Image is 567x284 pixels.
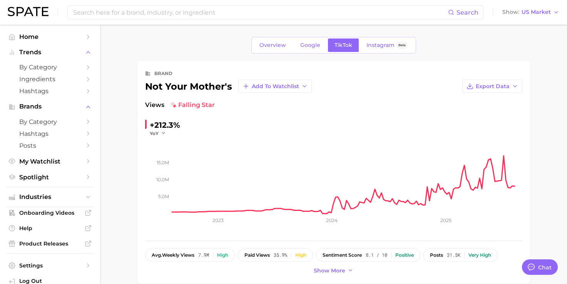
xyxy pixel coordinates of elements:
[476,83,510,90] span: Export Data
[19,194,81,200] span: Industries
[295,252,306,258] div: High
[72,6,448,19] input: Search here for a brand, industry, or ingredient
[19,174,81,181] span: Spotlight
[150,130,159,137] span: YoY
[440,217,451,223] tspan: 2025
[252,83,299,90] span: Add to Watchlist
[6,85,94,97] a: Hashtags
[6,207,94,219] a: Onboarding Videos
[19,142,81,149] span: Posts
[502,10,519,14] span: Show
[212,217,223,223] tspan: 2023
[150,130,166,137] button: YoY
[145,80,312,93] div: not your mother's
[19,130,81,137] span: Hashtags
[294,38,327,52] a: Google
[6,140,94,152] a: Posts
[152,252,194,258] span: weekly views
[6,101,94,112] button: Brands
[335,42,352,48] span: TikTok
[430,252,443,258] span: posts
[6,191,94,203] button: Industries
[312,266,356,276] button: Show more
[6,171,94,183] a: Spotlight
[171,102,177,108] img: falling star
[19,158,81,165] span: My Watchlist
[19,118,81,125] span: by Category
[145,100,164,110] span: Views
[323,252,362,258] span: sentiment score
[6,222,94,234] a: Help
[500,7,561,17] button: ShowUS Market
[457,9,478,16] span: Search
[326,217,337,223] tspan: 2024
[6,73,94,85] a: Ingredients
[19,75,81,83] span: Ingredients
[157,160,169,165] tspan: 15.0m
[6,116,94,128] a: by Category
[522,10,551,14] span: US Market
[300,42,320,48] span: Google
[19,262,81,269] span: Settings
[6,61,94,73] a: by Category
[19,33,81,40] span: Home
[19,63,81,71] span: by Category
[145,249,235,262] button: avg.weekly views7.9mHigh
[217,252,228,258] div: High
[8,7,49,16] img: SPATE
[154,69,172,78] div: brand
[19,225,81,232] span: Help
[274,252,287,258] span: 35.9%
[19,103,81,110] span: Brands
[198,252,209,258] span: 7.9m
[6,47,94,58] button: Trends
[366,42,395,48] span: Instagram
[316,249,420,262] button: sentiment score8.1 / 10Positive
[171,100,215,110] span: falling star
[6,155,94,167] a: My Watchlist
[19,209,81,216] span: Onboarding Videos
[253,38,293,52] a: Overview
[462,80,522,93] button: Export Data
[156,177,169,182] tspan: 10.0m
[6,260,94,271] a: Settings
[19,49,81,56] span: Trends
[398,42,406,48] span: Beta
[6,238,94,249] a: Product Releases
[366,252,387,258] span: 8.1 / 10
[6,31,94,43] a: Home
[6,128,94,140] a: Hashtags
[19,240,81,247] span: Product Releases
[158,194,169,199] tspan: 5.0m
[19,87,81,95] span: Hashtags
[328,38,359,52] a: TikTok
[360,38,415,52] a: InstagramBeta
[244,252,270,258] span: paid views
[447,252,460,258] span: 31.5k
[395,252,414,258] div: Positive
[238,249,313,262] button: paid views35.9%High
[152,252,162,258] abbr: average
[259,42,286,48] span: Overview
[423,249,498,262] button: posts31.5kVery high
[468,252,491,258] div: Very high
[238,80,312,93] button: Add to Watchlist
[150,119,180,131] div: +212.3%
[314,267,345,274] span: Show more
